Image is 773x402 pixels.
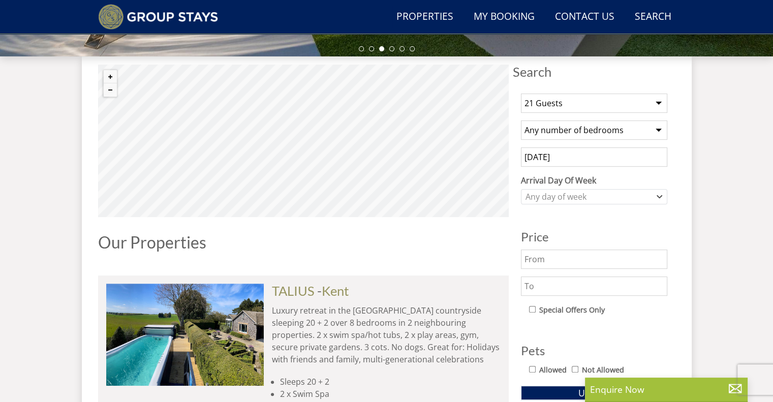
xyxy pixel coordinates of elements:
[272,283,315,298] a: TALIUS
[539,304,605,316] label: Special Offers Only
[582,364,624,376] label: Not Allowed
[322,283,349,298] a: Kent
[539,364,567,376] label: Allowed
[521,174,667,187] label: Arrival Day Of Week
[513,65,675,79] span: Search
[590,383,743,396] p: Enquire Now
[521,250,667,269] input: From
[521,344,667,357] h3: Pets
[523,191,655,202] div: Any day of week
[521,189,667,204] div: Combobox
[98,4,219,29] img: Group Stays
[104,70,117,83] button: Zoom in
[392,6,457,28] a: Properties
[104,83,117,97] button: Zoom out
[272,304,501,365] p: Luxury retreat in the [GEOGRAPHIC_DATA] countryside sleeping 20 + 2 over 8 bedrooms in 2 neighbou...
[317,283,349,298] span: -
[521,230,667,243] h3: Price
[631,6,675,28] a: Search
[578,387,609,399] span: Update
[521,276,667,296] input: To
[551,6,619,28] a: Contact Us
[98,233,509,251] h1: Our Properties
[98,65,509,217] canvas: Map
[521,147,667,167] input: Arrival Date
[470,6,539,28] a: My Booking
[106,284,264,385] img: Talius-kent-large-group-holiday-home-sleeps-19.original.jpg
[280,376,501,388] li: Sleeps 20 + 2
[521,386,667,400] button: Update
[280,388,501,400] li: 2 x Swim Spa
